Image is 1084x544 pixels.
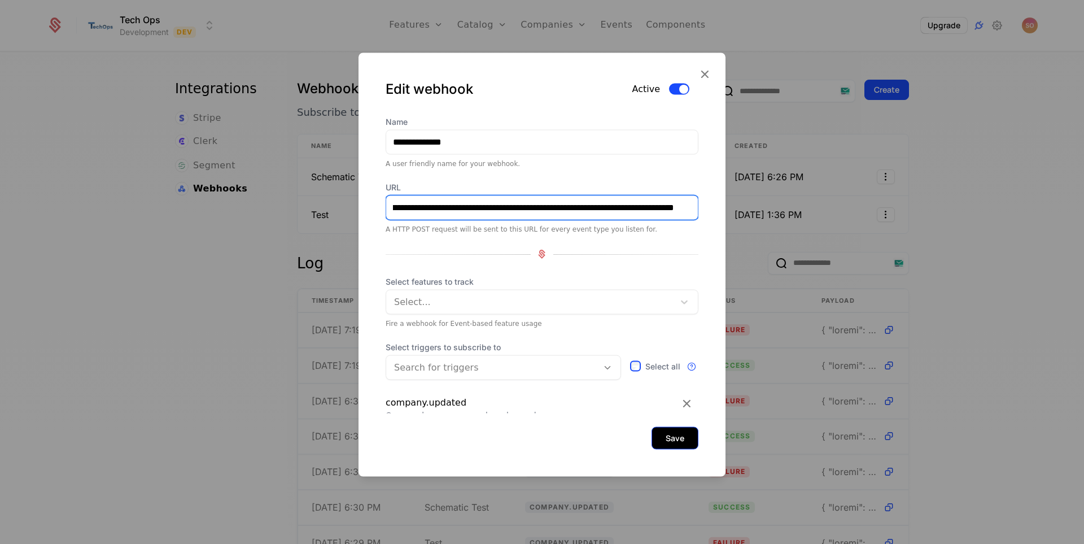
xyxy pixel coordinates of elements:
div: company.updated [386,395,698,409]
label: Name [386,116,698,127]
div: Select... [394,295,668,308]
span: Select features to track [386,276,698,287]
span: Select all [645,362,680,370]
div: A user friendly name for your webhook. [386,159,698,168]
input: Select all [630,361,641,372]
div: Occurs when a company has changed [386,409,698,420]
label: Active [632,82,661,95]
div: Edit webhook [386,80,632,98]
button: Save [652,427,698,449]
label: URL [386,181,698,193]
div: A HTTP POST request will be sent to this URL for every event type you listen for. [386,224,698,233]
span: Select triggers to subscribe to [386,341,621,352]
div: Fire a webhook for Event-based feature usage [386,319,698,328]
